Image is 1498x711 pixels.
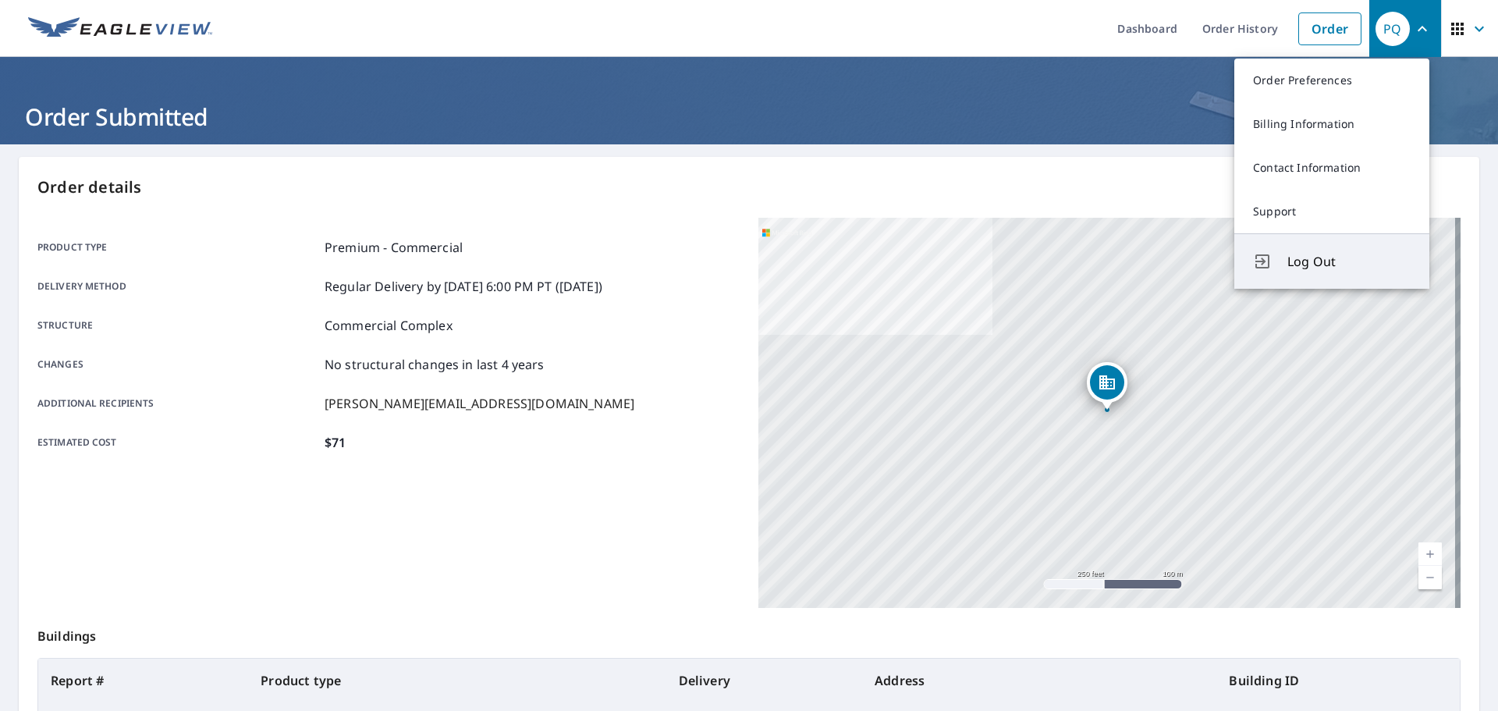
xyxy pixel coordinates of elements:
[37,433,318,452] p: Estimated cost
[325,433,346,452] p: $71
[1234,190,1429,233] a: Support
[1234,102,1429,146] a: Billing Information
[1234,146,1429,190] a: Contact Information
[325,355,545,374] p: No structural changes in last 4 years
[37,277,318,296] p: Delivery method
[37,316,318,335] p: Structure
[37,394,318,413] p: Additional recipients
[37,355,318,374] p: Changes
[1418,542,1442,566] a: Current Level 17, Zoom In
[28,17,212,41] img: EV Logo
[1234,233,1429,289] button: Log Out
[325,238,463,257] p: Premium - Commercial
[862,659,1216,702] th: Address
[325,316,453,335] p: Commercial Complex
[1376,12,1410,46] div: PQ
[666,659,862,702] th: Delivery
[1234,59,1429,102] a: Order Preferences
[248,659,666,702] th: Product type
[1087,362,1127,411] div: Dropped pin, building 1, Commercial property, 3516 Matilda St Dallas, TX 75206
[1287,252,1411,271] span: Log Out
[1418,566,1442,589] a: Current Level 17, Zoom Out
[37,176,1461,199] p: Order details
[37,608,1461,658] p: Buildings
[325,277,602,296] p: Regular Delivery by [DATE] 6:00 PM PT ([DATE])
[1298,12,1361,45] a: Order
[325,394,634,413] p: [PERSON_NAME][EMAIL_ADDRESS][DOMAIN_NAME]
[1216,659,1460,702] th: Building ID
[19,101,1479,133] h1: Order Submitted
[37,238,318,257] p: Product type
[38,659,248,702] th: Report #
